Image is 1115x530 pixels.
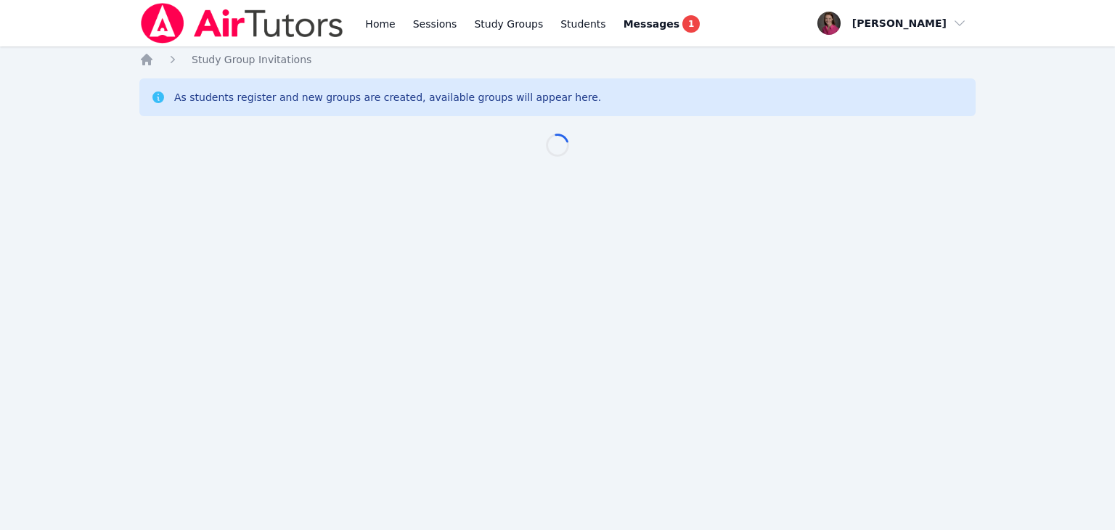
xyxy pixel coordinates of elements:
[624,17,679,31] span: Messages
[139,3,345,44] img: Air Tutors
[139,52,976,67] nav: Breadcrumb
[174,90,601,105] div: As students register and new groups are created, available groups will appear here.
[682,15,700,33] span: 1
[192,54,311,65] span: Study Group Invitations
[192,52,311,67] a: Study Group Invitations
